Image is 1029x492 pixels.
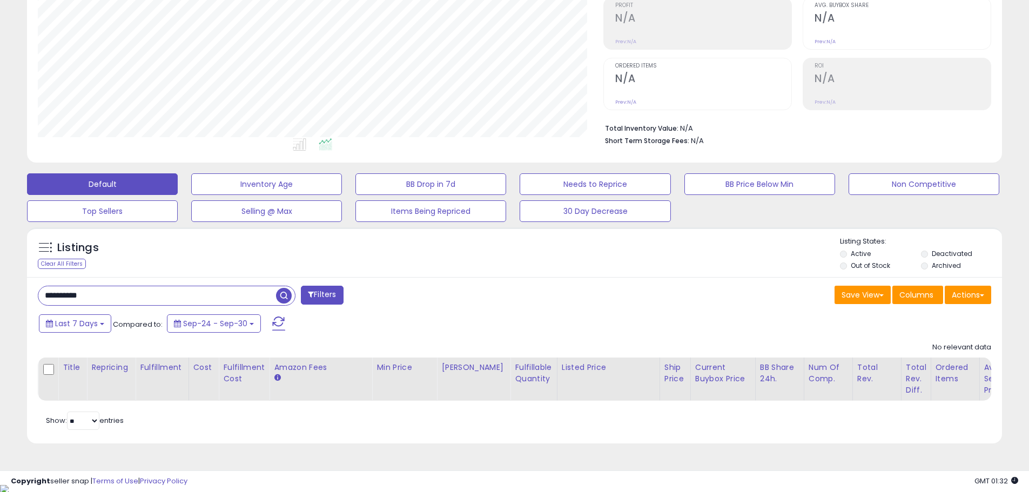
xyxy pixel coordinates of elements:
span: Compared to: [113,319,163,329]
span: ROI [815,63,991,69]
button: Columns [892,286,943,304]
div: Ordered Items [936,362,975,385]
li: N/A [605,121,983,134]
div: [PERSON_NAME] [441,362,506,373]
div: Amazon Fees [274,362,367,373]
b: Short Term Storage Fees: [605,136,689,145]
label: Out of Stock [851,261,890,270]
a: Privacy Policy [140,476,187,486]
small: Prev: N/A [615,38,636,45]
h2: N/A [615,72,791,87]
div: Avg Selling Price [984,362,1024,396]
span: Show: entries [46,415,124,426]
button: Items Being Repriced [355,200,506,222]
div: Total Rev. Diff. [906,362,926,396]
button: Top Sellers [27,200,178,222]
h2: N/A [815,12,991,26]
div: Repricing [91,362,131,373]
button: Filters [301,286,343,305]
button: 30 Day Decrease [520,200,670,222]
small: Prev: N/A [615,99,636,105]
a: Terms of Use [92,476,138,486]
button: Inventory Age [191,173,342,195]
span: Avg. Buybox Share [815,3,991,9]
button: Non Competitive [849,173,999,195]
small: Prev: N/A [815,99,836,105]
button: Selling @ Max [191,200,342,222]
button: Needs to Reprice [520,173,670,195]
label: Archived [932,261,961,270]
div: Fulfillment Cost [223,362,265,385]
button: BB Price Below Min [684,173,835,195]
h2: N/A [615,12,791,26]
button: Default [27,173,178,195]
span: Ordered Items [615,63,791,69]
div: Title [63,362,82,373]
button: Actions [945,286,991,304]
span: Columns [899,289,933,300]
div: Fulfillment [140,362,184,373]
div: Fulfillable Quantity [515,362,552,385]
button: Sep-24 - Sep-30 [167,314,261,333]
label: Deactivated [932,249,972,258]
div: Clear All Filters [38,259,86,269]
div: Listed Price [562,362,655,373]
button: Last 7 Days [39,314,111,333]
strong: Copyright [11,476,50,486]
div: Min Price [376,362,432,373]
p: Listing States: [840,237,1002,247]
div: seller snap | | [11,476,187,487]
button: Save View [835,286,891,304]
label: Active [851,249,871,258]
span: Last 7 Days [55,318,98,329]
div: Cost [193,362,214,373]
span: N/A [691,136,704,146]
div: Current Buybox Price [695,362,751,385]
span: Sep-24 - Sep-30 [183,318,247,329]
div: Num of Comp. [809,362,848,385]
button: BB Drop in 7d [355,173,506,195]
b: Total Inventory Value: [605,124,678,133]
span: 2025-10-8 01:32 GMT [974,476,1018,486]
div: BB Share 24h. [760,362,799,385]
h5: Listings [57,240,99,255]
small: Amazon Fees. [274,373,280,383]
small: Prev: N/A [815,38,836,45]
div: No relevant data [932,342,991,353]
h2: N/A [815,72,991,87]
div: Ship Price [664,362,686,385]
span: Profit [615,3,791,9]
div: Total Rev. [857,362,897,385]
